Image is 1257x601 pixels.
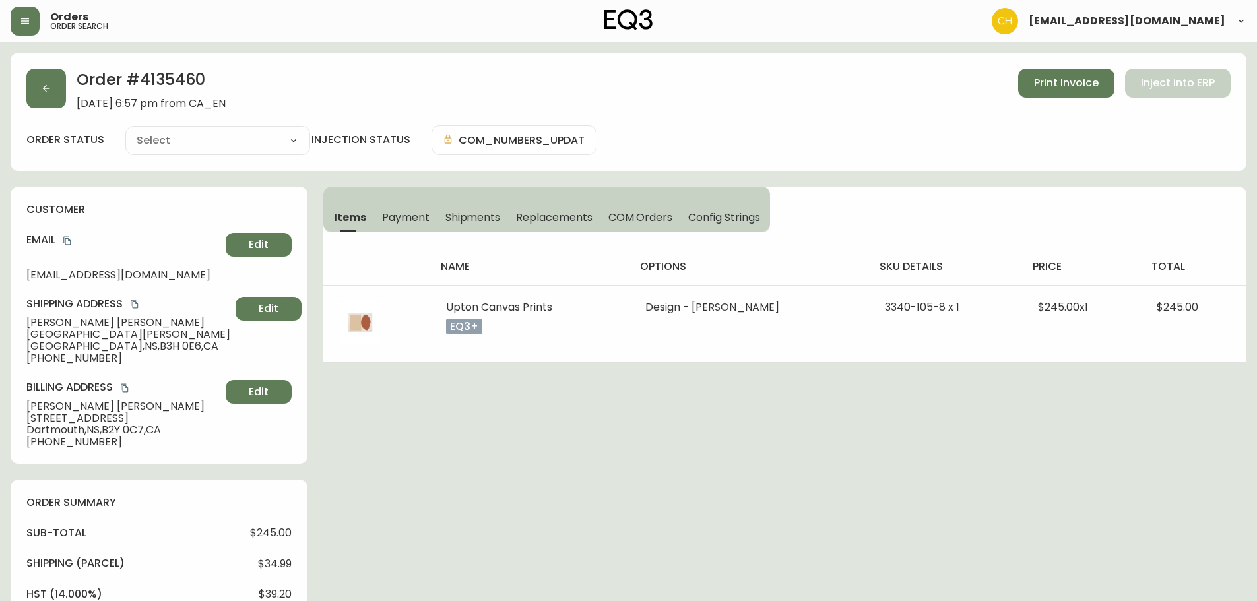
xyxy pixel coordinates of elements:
h4: sub-total [26,526,86,540]
span: $39.20 [259,588,292,600]
h4: Shipping ( Parcel ) [26,556,125,571]
span: $34.99 [258,558,292,570]
span: $245.00 [1157,300,1198,315]
h2: Order # 4135460 [77,69,226,98]
span: $245.00 [250,527,292,539]
span: COM Orders [608,210,673,224]
h4: price [1033,259,1130,274]
button: Edit [236,297,302,321]
span: Print Invoice [1034,76,1099,90]
h4: sku details [880,259,1012,274]
h4: total [1151,259,1236,274]
span: Upton Canvas Prints [446,300,552,315]
span: [GEOGRAPHIC_DATA][PERSON_NAME] [26,329,230,340]
span: Edit [249,385,269,399]
button: Print Invoice [1018,69,1114,98]
li: Design - [PERSON_NAME] [645,301,853,313]
h4: order summary [26,495,292,510]
h4: options [640,259,858,274]
span: $245.00 x 1 [1038,300,1088,315]
img: 6288462cea190ebb98a2c2f3c744dd7e [992,8,1018,34]
h4: name [441,259,619,274]
span: [GEOGRAPHIC_DATA] , NS , B3H 0E6 , CA [26,340,230,352]
span: 3340-105-8 x 1 [885,300,959,315]
button: Edit [226,380,292,404]
span: Edit [259,301,278,316]
span: [EMAIL_ADDRESS][DOMAIN_NAME] [26,269,220,281]
img: logo [604,9,653,30]
span: Replacements [516,210,592,224]
span: Orders [50,12,88,22]
span: [PHONE_NUMBER] [26,436,220,448]
span: Dartmouth , NS , B2Y 0C7 , CA [26,424,220,436]
span: Shipments [445,210,501,224]
button: copy [61,234,74,247]
button: copy [128,298,141,311]
span: [STREET_ADDRESS] [26,412,220,424]
span: Config Strings [688,210,759,224]
span: Payment [382,210,430,224]
h4: Shipping Address [26,297,230,311]
span: [EMAIL_ADDRESS][DOMAIN_NAME] [1029,16,1225,26]
span: [PERSON_NAME] [PERSON_NAME] [26,317,230,329]
img: 7e7087cf-cc0f-461c-9a0f-5231bbc26059.jpg [339,301,381,344]
h4: Billing Address [26,380,220,395]
span: Items [334,210,366,224]
span: [DATE] 6:57 pm from CA_EN [77,98,226,110]
span: Edit [249,237,269,252]
h4: injection status [311,133,410,147]
button: copy [118,381,131,395]
p: eq3+ [446,319,482,334]
label: order status [26,133,104,147]
span: [PERSON_NAME] [PERSON_NAME] [26,400,220,412]
button: Edit [226,233,292,257]
h4: Email [26,233,220,247]
h5: order search [50,22,108,30]
h4: customer [26,203,292,217]
span: [PHONE_NUMBER] [26,352,230,364]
